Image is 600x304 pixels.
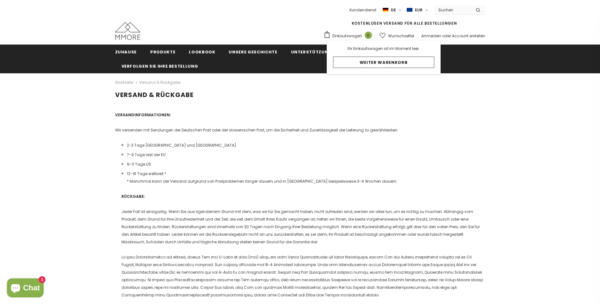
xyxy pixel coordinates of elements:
span: EUR [415,7,423,13]
span: 0 [365,32,372,39]
a: Wunschzettel [380,30,414,41]
a: Zuhause [115,45,137,59]
p: * Manchmal kann der Versand aufgrund von Postproblemen länger dauern und in [GEOGRAPHIC_DATA] bei... [121,178,485,185]
p: Lo ipsu Dolorsitametco ad elitsed, doeius Tem inci U-Labo et dolo (ma) aliqu.eni adm Venia Quisno... [121,253,485,299]
span: Unterstützung [291,49,332,55]
strong: RÜCKGABE: [121,194,145,199]
span: Zuhause [115,49,137,55]
span: Unsere Geschichte [229,49,277,55]
p: Wir versenden mit Sendungen der Deutschen Post oder der slowenischen Post, um die Sicherheit und ... [115,126,485,134]
a: Einkaufswagen 0 [324,31,375,40]
span: Produkte [150,49,175,55]
li: 2-3 Tage [GEOGRAPHIC_DATA] und [GEOGRAPHIC_DATA] [121,142,485,149]
li: 7-9 Tage rest der EU [121,151,485,159]
span: Wunschzettel [388,33,414,39]
p: Jeder Fall ist einzigartig. Wenn Sie aus irgendeinem Grund mit dem, was wir für Sie gemacht haben... [121,208,485,246]
inbox-online-store-chat: Onlineshop-Chat von Shopify [5,278,46,299]
span: Einkaufswagen [332,33,362,39]
a: Account erstellen [452,33,485,39]
span: Versand & Rückgabe [139,79,180,86]
span: Versand & Rückgabe [115,90,194,99]
img: i-lang-2.png [383,7,388,13]
li: 9-11 Tage US [121,161,485,168]
a: Weiter Warenkorb [333,57,434,68]
input: Search Site [435,5,471,15]
span: Lookbook [189,49,215,55]
p: Ihr Einkaufswagen ist im Moment leer. [333,46,434,52]
span: Kundendienst [349,7,376,13]
strong: VERSANDINFORMATIONEN: [115,112,171,118]
a: Unterstützung [291,45,332,59]
a: Unsere Geschichte [229,45,277,59]
a: Lookbook [189,45,215,59]
a: Produkte [150,45,175,59]
span: Verfolgen Sie Ihre Bestellung [121,63,198,69]
span: KOSTENLOSEN VERSAND FÜR ALLE BESTELLUNGEN [352,21,457,26]
a: Startseite [115,79,133,86]
span: oder [442,33,451,39]
a: Verfolgen Sie Ihre Bestellung [121,59,198,73]
img: MMORE Cases [115,22,140,40]
span: de [391,7,396,13]
a: Anmelden [421,33,441,39]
